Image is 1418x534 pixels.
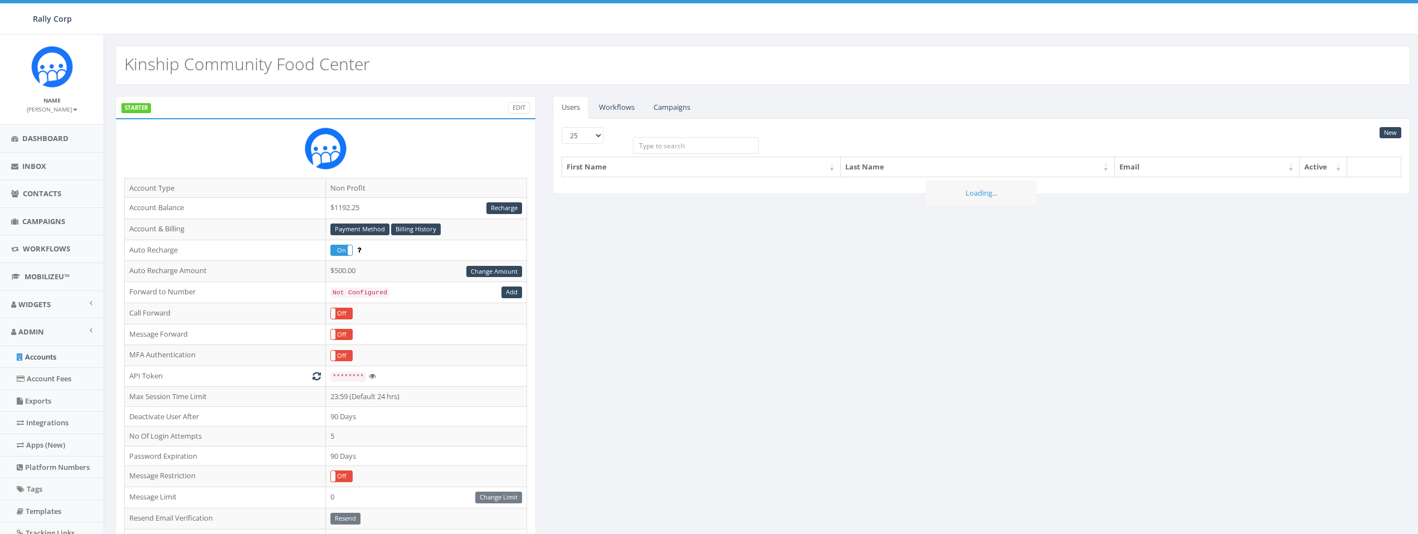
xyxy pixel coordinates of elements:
[125,240,326,261] td: Auto Recharge
[125,466,326,487] td: Message Restriction
[125,487,326,508] td: Message Limit
[305,128,347,169] img: Rally_Corp_Icon.png
[23,244,70,254] span: Workflows
[357,245,361,255] span: Enable to prevent campaign failure.
[33,13,72,24] span: Rally Corp
[553,96,589,119] a: Users
[331,471,352,482] label: Off
[330,224,389,235] a: Payment Method
[1300,157,1347,177] th: Active
[501,287,522,298] a: Add
[125,366,326,387] td: API Token
[18,299,51,309] span: Widgets
[125,178,326,198] td: Account Type
[121,103,151,113] label: STARTER
[23,188,61,198] span: Contacts
[125,406,326,426] td: Deactivate User After
[562,157,841,177] th: First Name
[325,406,527,426] td: 90 Days
[18,327,44,337] span: Admin
[125,426,326,446] td: No Of Login Attempts
[25,271,70,281] span: MobilizeU™
[633,137,759,154] input: Type to search
[331,329,352,340] label: Off
[330,470,353,482] div: OnOff
[330,288,389,298] code: Not Configured
[325,198,527,219] td: $1192.25
[27,105,77,113] small: [PERSON_NAME]
[325,386,527,406] td: 23:59 (Default 24 hrs)
[645,96,699,119] a: Campaigns
[125,508,326,529] td: Resend Email Verification
[125,345,326,366] td: MFA Authentication
[330,329,353,341] div: OnOff
[331,308,352,319] label: Off
[125,198,326,219] td: Account Balance
[22,133,69,143] span: Dashboard
[330,308,353,319] div: OnOff
[1380,127,1401,139] a: New
[325,426,527,446] td: 5
[27,104,77,114] a: [PERSON_NAME]
[125,303,326,324] td: Call Forward
[125,324,326,345] td: Message Forward
[331,351,352,361] label: Off
[325,487,527,508] td: 0
[22,216,65,226] span: Campaigns
[125,386,326,406] td: Max Session Time Limit
[331,245,352,256] label: On
[325,261,527,282] td: $500.00
[1115,157,1300,177] th: Email
[125,219,326,240] td: Account & Billing
[466,266,522,278] a: Change Amount
[31,46,73,88] img: Icon_1.png
[925,181,1037,206] div: Loading...
[330,350,353,362] div: OnOff
[486,202,522,214] a: Recharge
[590,96,644,119] a: Workflows
[508,102,530,114] a: Edit
[841,157,1114,177] th: Last Name
[125,282,326,303] td: Forward to Number
[313,372,321,380] i: Generate New Token
[125,446,326,466] td: Password Expiration
[124,55,370,73] h2: Kinship Community Food Center
[325,178,527,198] td: Non Profit
[22,161,46,171] span: Inbox
[325,446,527,466] td: 90 Days
[125,261,326,282] td: Auto Recharge Amount
[43,96,61,104] small: Name
[330,245,353,256] div: OnOff
[391,224,441,235] a: Billing History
